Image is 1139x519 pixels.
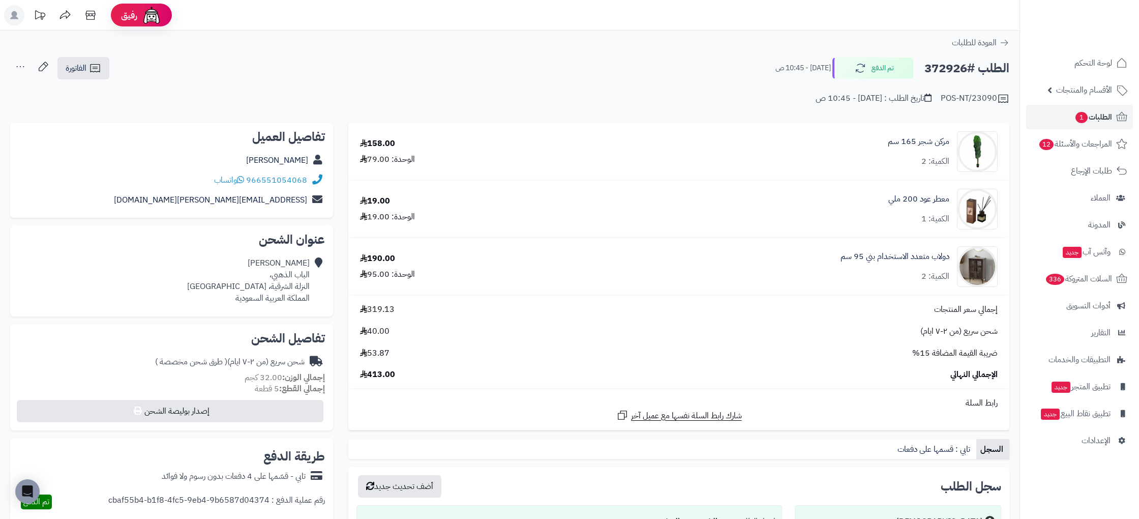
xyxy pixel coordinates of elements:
span: التطبيقات والخدمات [1048,353,1111,367]
span: الفاتورة [66,62,86,74]
h2: عنوان الشحن [18,234,325,246]
span: العملاء [1091,191,1111,205]
span: العودة للطلبات [952,37,997,49]
a: [EMAIL_ADDRESS][PERSON_NAME][DOMAIN_NAME] [114,194,307,206]
img: logo-2.png [1070,25,1129,47]
small: 5 قطعة [255,383,325,395]
a: تحديثات المنصة [27,5,52,28]
span: 319.13 [360,304,395,315]
span: الإجمالي النهائي [950,369,998,381]
a: المدونة [1026,213,1133,237]
div: رقم عملية الدفع : cbaf55b4-b1f8-4fc5-9eb4-9b6587d04374 [108,495,325,509]
a: العودة للطلبات [952,37,1009,49]
a: واتساب [214,174,244,186]
a: الطلبات1 [1026,105,1133,129]
span: ( طرق شحن مخصصة ) [155,356,227,368]
h2: تفاصيل العميل [18,131,325,143]
span: 40.00 [360,326,389,337]
h2: تفاصيل الشحن [18,332,325,344]
strong: إجمالي الوزن: [282,371,325,384]
span: الإعدادات [1082,434,1111,448]
a: تطبيق نقاط البيعجديد [1026,401,1133,426]
h3: سجل الطلب [941,480,1001,493]
span: وآتس آب [1062,245,1111,259]
button: إصدار بوليصة الشحن [17,400,323,422]
a: وآتس آبجديد [1026,240,1133,264]
a: مركن شجر 165 سم [888,136,949,148]
h2: الطلب #372926 [924,58,1009,79]
span: جديد [1041,409,1060,420]
span: 413.00 [360,369,395,381]
div: الكمية: 2 [921,271,949,282]
span: جديد [1052,382,1070,393]
a: السجل [976,439,1009,459]
span: الطلبات [1074,110,1112,124]
span: طلبات الإرجاع [1071,164,1112,178]
a: تطبيق المتجرجديد [1026,374,1133,399]
span: 336 [1046,274,1064,285]
div: رابط السلة [352,397,1005,409]
span: المدونة [1088,218,1111,232]
span: شارك رابط السلة نفسها مع عميل آخر [631,410,742,422]
span: السلات المتروكة [1045,272,1112,286]
div: Open Intercom Messenger [15,479,40,504]
span: إجمالي سعر المنتجات [934,304,998,315]
span: رفيق [121,9,137,21]
a: دولاب متعدد الاستخدام بني 95 سم [841,251,949,263]
div: الكمية: 1 [921,213,949,225]
a: معطر عود 200 ملي [888,193,949,205]
a: السلات المتروكة336 [1026,267,1133,291]
h2: طريقة الدفع [263,450,325,463]
span: ضريبة القيمة المضافة 15% [912,348,998,359]
a: [PERSON_NAME] [246,154,308,166]
div: 19.00 [360,195,390,207]
a: شارك رابط السلة نفسها مع عميل آخر [616,409,742,422]
button: أضف تحديث جديد [358,475,441,498]
small: 32.00 كجم [245,371,325,384]
a: الإعدادات [1026,428,1133,453]
div: [PERSON_NAME] الباب الذهبي، النزلة الشرقية، [GEOGRAPHIC_DATA] المملكة العربية السعودية [187,257,310,304]
div: 190.00 [360,253,395,265]
span: لوحة التحكم [1074,56,1112,70]
a: العملاء [1026,186,1133,210]
div: الوحدة: 79.00 [360,154,415,165]
div: الوحدة: 95.00 [360,269,415,280]
span: التقارير [1091,326,1111,340]
span: المراجعات والأسئلة [1038,137,1112,151]
span: 12 [1039,139,1054,150]
strong: إجمالي القطع: [279,383,325,395]
div: تابي - قسّمها على 4 دفعات بدون رسوم ولا فوائد [162,471,306,482]
button: تم الدفع [832,57,914,79]
span: تطبيق المتجر [1051,380,1111,394]
img: 1740225669-110316010084-90x90.jpg [957,189,997,229]
img: 1695627312-5234523453-90x90.jpg [957,131,997,172]
a: تابي : قسمها على دفعات [893,439,976,459]
div: الكمية: 2 [921,156,949,167]
a: الفاتورة [57,57,109,79]
a: التطبيقات والخدمات [1026,348,1133,372]
div: 158.00 [360,138,395,150]
span: تطبيق نقاط البيع [1040,407,1111,421]
div: POS-NT/23090 [941,93,1009,105]
a: أدوات التسويق [1026,294,1133,318]
div: تاريخ الطلب : [DATE] - 10:45 ص [816,93,932,104]
span: شحن سريع (من ٢-٧ ايام) [920,326,998,337]
a: طلبات الإرجاع [1026,159,1133,183]
div: شحن سريع (من ٢-٧ ايام) [155,356,305,368]
span: أدوات التسويق [1066,299,1111,313]
a: 966551054068 [246,174,307,186]
span: الأقسام والمنتجات [1056,83,1112,97]
img: ai-face.png [141,5,162,25]
span: جديد [1063,247,1082,258]
span: 53.87 [360,348,389,359]
a: التقارير [1026,321,1133,345]
a: المراجعات والأسئلة12 [1026,132,1133,156]
img: 1751781451-220605010579-90x90.jpg [957,246,997,287]
span: 1 [1075,112,1088,123]
a: لوحة التحكم [1026,51,1133,75]
small: [DATE] - 10:45 ص [775,63,831,73]
div: الوحدة: 19.00 [360,211,415,223]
